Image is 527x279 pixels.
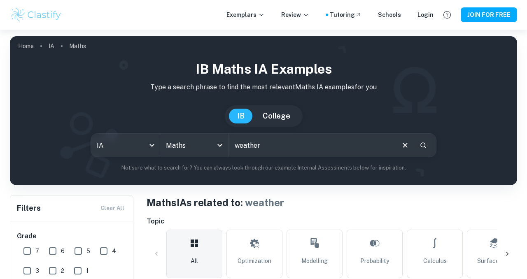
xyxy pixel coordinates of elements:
span: weather [245,197,284,208]
a: Login [417,10,434,19]
img: Clastify logo [10,7,62,23]
h6: Grade [17,231,127,241]
div: IA [91,134,160,157]
h6: Filters [17,202,41,214]
button: Clear [397,137,413,153]
button: Search [416,138,430,152]
button: Help and Feedback [440,8,454,22]
p: Maths [69,42,86,51]
button: IB [229,109,253,123]
img: profile cover [10,36,517,185]
p: Type a search phrase to find the most relevant Maths IA examples for you [16,82,511,92]
a: Schools [378,10,401,19]
span: 7 [35,246,39,256]
span: Calculus [423,256,447,265]
span: All [191,256,198,265]
p: Exemplars [226,10,265,19]
h6: Topic [147,216,517,226]
p: Not sure what to search for? You can always look through our example Internal Assessments below f... [16,164,511,172]
span: 5 [86,246,90,256]
a: Tutoring [330,10,361,19]
button: JOIN FOR FREE [461,7,517,22]
span: 4 [112,246,116,256]
span: 3 [35,266,39,275]
span: 2 [61,266,64,275]
span: Probability [360,256,389,265]
p: Review [281,10,309,19]
span: 6 [61,246,65,256]
span: Surface Area [477,256,513,265]
h1: Maths IAs related to: [147,195,517,210]
h1: IB Maths IA examples [16,59,511,79]
span: Optimization [238,256,271,265]
span: 1 [86,266,89,275]
a: IA [49,40,54,52]
a: Home [18,40,34,52]
button: Open [214,139,226,151]
button: College [254,109,298,123]
span: Modelling [301,256,328,265]
input: E.g. neural networks, space, population modelling... [229,134,394,157]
